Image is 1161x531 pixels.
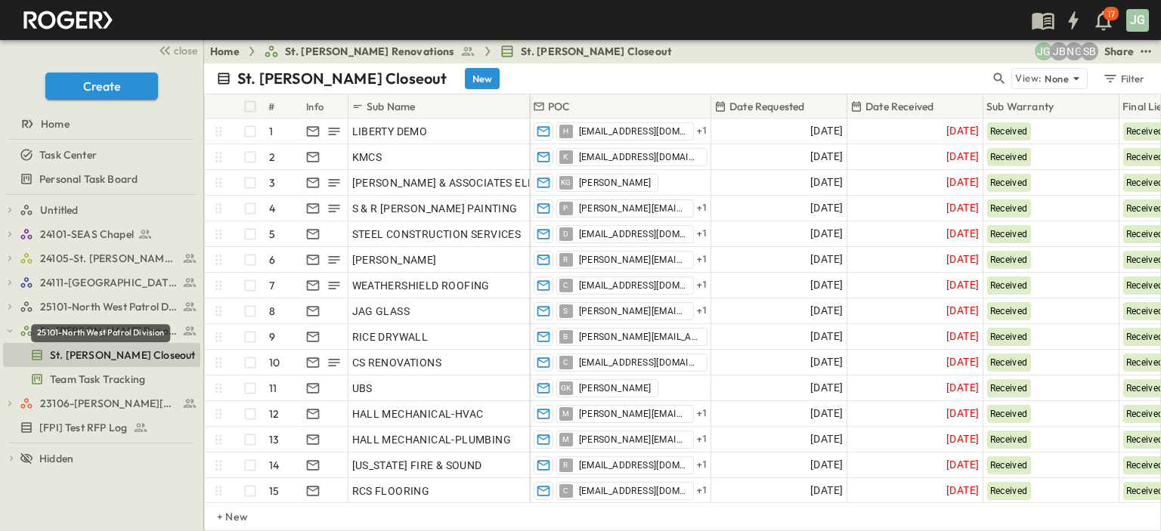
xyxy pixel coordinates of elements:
span: Received [990,357,1028,368]
span: [PERSON_NAME] & ASSOCIATES ELECTRIC [352,175,565,190]
span: Received [990,383,1028,394]
a: Personal Task Board [3,168,197,190]
span: [FPI] Test RFP Log [39,420,127,435]
button: Create [45,73,158,100]
p: 11 [269,381,277,396]
span: Home [41,116,70,131]
p: + New [217,509,226,524]
a: St. Vincent De Paul Renovations [20,320,197,341]
span: [EMAIL_ADDRESS][DOMAIN_NAME] [579,485,687,497]
div: St. Vincent De Paul Renovationstest [3,319,200,343]
span: [PERSON_NAME] [352,252,437,267]
span: [EMAIL_ADDRESS][DOMAIN_NAME] [579,125,687,137]
span: LIBERTY DEMO [352,124,428,139]
span: Received [990,152,1028,162]
p: 4 [269,201,275,216]
span: HALL MECHANICAL-PLUMBING [352,432,512,447]
span: RICE DRYWALL [352,329,429,344]
span: 25101-North West Patrol Division [40,299,178,314]
span: [DATE] [810,199,843,217]
span: [PERSON_NAME][EMAIL_ADDRESS][DOMAIN_NAME] [579,202,687,215]
a: 24111-[GEOGRAPHIC_DATA] [20,272,197,293]
span: P [563,208,568,208]
span: Task Center [39,147,97,162]
span: KMCS [352,150,382,165]
span: 24101-SEAS Chapel [40,227,134,242]
div: Untitledtest [3,198,200,222]
p: Sub Warranty [986,99,1054,114]
a: [FPI] Test RFP Log [3,417,197,438]
span: [PERSON_NAME][EMAIL_ADDRESS][DOMAIN_NAME] [579,434,687,446]
span: [EMAIL_ADDRESS][DOMAIN_NAME] [579,151,701,163]
span: [EMAIL_ADDRESS][DOMAIN_NAME] [579,357,701,369]
span: H [563,131,568,131]
span: Received [990,280,1028,291]
span: [DATE] [946,122,979,140]
span: [DATE] [946,353,979,371]
div: Josh Gille (jgille@fpibuilders.com) [1035,42,1053,60]
span: Received [990,203,1028,214]
span: Team Task Tracking [50,372,145,387]
div: [FPI] Test RFP Logtest [3,415,200,440]
div: Filter [1102,70,1145,87]
span: [DATE] [946,276,979,294]
span: [PERSON_NAME][EMAIL_ADDRESS][DOMAIN_NAME] [579,408,687,420]
p: None [1045,71,1069,86]
div: Sterling Barnett (sterling@fpibuilders.com) [1080,42,1098,60]
span: C [563,285,568,286]
span: + 1 [697,406,708,421]
span: M [562,439,569,440]
span: JAG GLASS [352,304,410,319]
span: [DATE] [810,148,843,165]
div: Info [303,94,348,119]
span: [DATE] [810,225,843,242]
span: [DATE] [810,122,843,140]
span: Received [990,255,1028,265]
button: Filter [1097,68,1149,89]
a: 24101-SEAS Chapel [20,224,197,245]
span: WEATHERSHIELD ROOFING [352,278,490,293]
span: STEEL CONSTRUCTION SERVICES [352,227,522,242]
span: + 1 [697,201,708,216]
div: 25101-North West Patrol Division [31,324,170,342]
span: Received [990,332,1028,342]
div: Jeremiah Bailey (jbailey@fpibuilders.com) [1050,42,1068,60]
span: UBS [352,381,373,396]
span: [DATE] [810,482,843,499]
p: 13 [269,432,279,447]
span: [EMAIL_ADDRESS][DOMAIN_NAME] [579,279,687,292]
span: [DATE] [810,328,843,345]
span: Received [990,229,1028,239]
a: Team Task Tracking [3,369,197,390]
a: 25101-North West Patrol Division [20,296,197,317]
span: [PERSON_NAME][EMAIL_ADDRESS][DOMAIN_NAME] [579,254,687,266]
p: 6 [269,252,275,267]
span: close [174,43,197,58]
span: Received [990,486,1028,496]
span: [DATE] [946,379,979,397]
span: Hidden [39,451,73,466]
div: 23106-[PERSON_NAME][GEOGRAPHIC_DATA]test [3,391,200,415]
div: # [268,85,274,128]
span: [PERSON_NAME] [579,382,652,394]
span: [DATE] [810,405,843,422]
span: [DATE] [946,328,979,345]
span: + 1 [697,304,708,319]
span: 24105-St. Matthew Kitchen Reno [40,251,178,266]
div: Share [1104,44,1134,59]
span: [DATE] [810,302,843,320]
span: [DATE] [946,482,979,499]
span: Received [990,306,1028,316]
span: + 1 [697,483,708,499]
span: [DATE] [946,302,979,320]
div: JG [1126,9,1149,32]
p: View: [1015,70,1042,87]
span: [US_STATE] FIRE & SOUND [352,458,482,473]
span: [DATE] [946,456,979,474]
a: St. [PERSON_NAME] Closeout [3,344,197,366]
button: New [465,68,500,89]
p: Date Requested [729,99,804,114]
